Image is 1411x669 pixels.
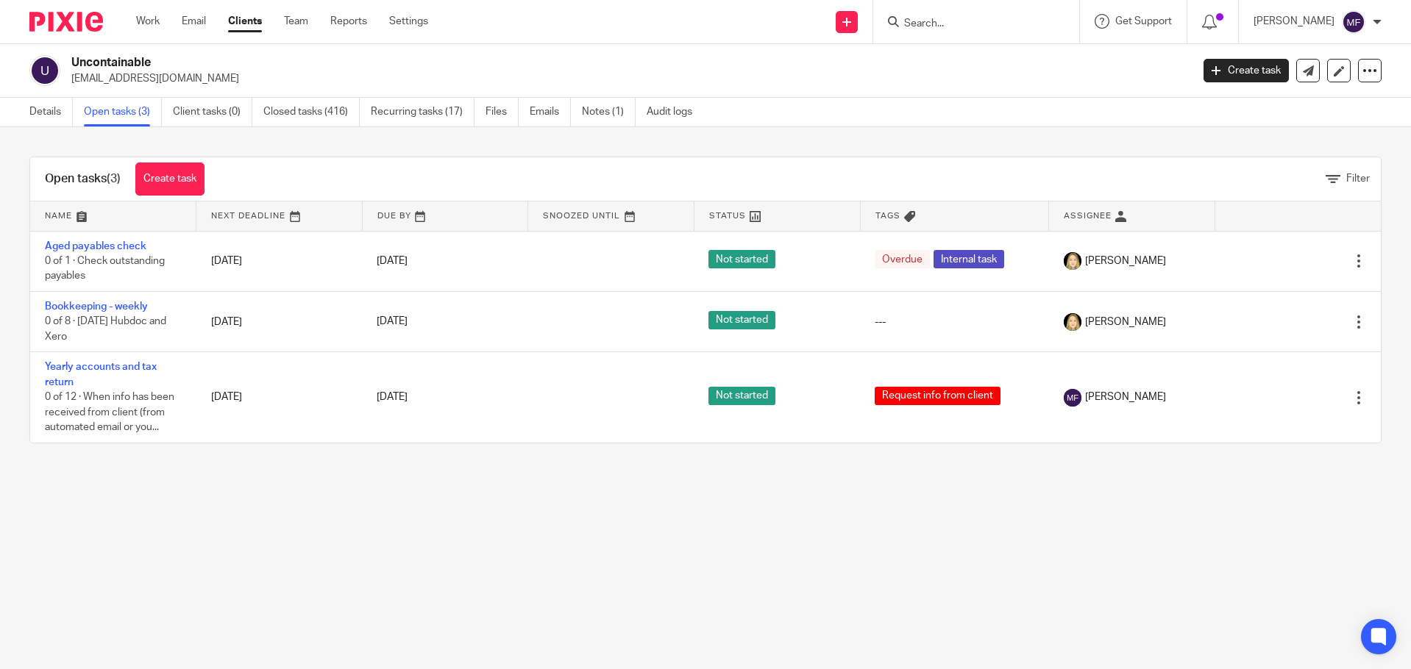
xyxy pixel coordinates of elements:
img: svg%3E [1342,10,1365,34]
a: Client tasks (0) [173,98,252,126]
a: Create task [1204,59,1289,82]
a: Files [486,98,519,126]
span: Filter [1346,173,1370,184]
span: Not started [708,387,775,405]
a: Details [29,98,73,126]
a: Audit logs [647,98,703,126]
a: Create task [135,162,205,196]
h1: Open tasks [45,171,121,187]
a: Bookkeeping - weekly [45,301,148,312]
div: --- [875,315,1034,329]
span: Tags [875,212,900,220]
img: svg%3E [1064,389,1081,407]
span: Overdue [875,250,930,268]
span: 0 of 1 · Check outstanding payables [45,256,165,282]
span: 0 of 12 · When info has been received from client (from automated email or you... [45,392,174,432]
span: [PERSON_NAME] [1085,315,1166,329]
a: Yearly accounts and tax return [45,362,157,387]
span: [DATE] [377,393,408,403]
input: Search [903,18,1035,31]
span: (3) [107,173,121,185]
span: Snoozed Until [543,212,620,220]
a: Settings [389,14,428,29]
span: [DATE] [377,317,408,327]
span: Request info from client [875,387,1001,405]
img: svg%3E [29,55,60,86]
span: [PERSON_NAME] [1085,254,1166,268]
img: Pixie [29,12,103,32]
a: Reports [330,14,367,29]
a: Open tasks (3) [84,98,162,126]
a: Email [182,14,206,29]
span: Status [709,212,746,220]
span: 0 of 8 · [DATE] Hubdoc and Xero [45,317,166,343]
a: Clients [228,14,262,29]
a: Recurring tasks (17) [371,98,475,126]
a: Aged payables check [45,241,146,251]
a: Team [284,14,308,29]
img: Phoebe%20Black.png [1064,313,1081,331]
a: Closed tasks (416) [263,98,360,126]
span: [PERSON_NAME] [1085,390,1166,404]
span: Not started [708,250,775,268]
p: [PERSON_NAME] [1254,14,1334,29]
td: [DATE] [196,231,363,291]
span: Internal task [934,250,1004,268]
p: [EMAIL_ADDRESS][DOMAIN_NAME] [71,71,1181,86]
span: Not started [708,311,775,329]
td: [DATE] [196,352,363,443]
td: [DATE] [196,291,363,351]
span: [DATE] [377,256,408,266]
a: Work [136,14,160,29]
a: Emails [530,98,571,126]
span: Get Support [1115,16,1172,26]
a: Notes (1) [582,98,636,126]
h2: Uncontainable [71,55,959,71]
img: Phoebe%20Black.png [1064,252,1081,270]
